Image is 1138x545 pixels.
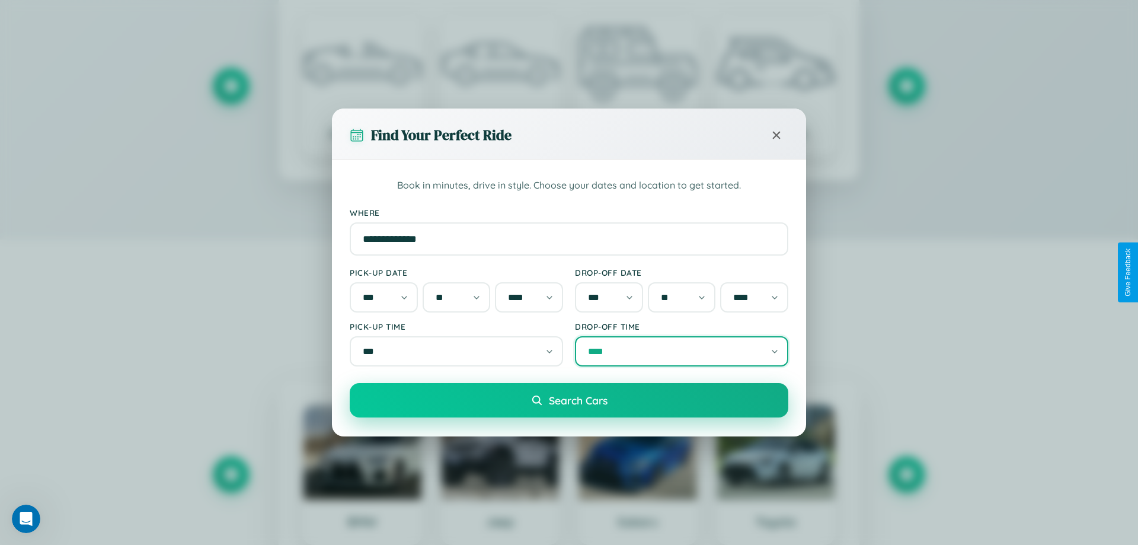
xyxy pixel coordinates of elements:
[350,267,563,278] label: Pick-up Date
[371,125,512,145] h3: Find Your Perfect Ride
[350,321,563,332] label: Pick-up Time
[350,383,788,417] button: Search Cars
[350,208,788,218] label: Where
[549,394,608,407] span: Search Cars
[350,178,788,193] p: Book in minutes, drive in style. Choose your dates and location to get started.
[575,267,788,278] label: Drop-off Date
[575,321,788,332] label: Drop-off Time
